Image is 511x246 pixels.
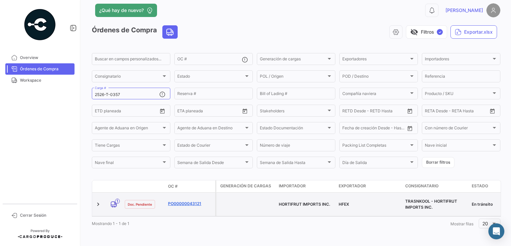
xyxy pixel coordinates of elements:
span: Tiene Cargas [95,144,161,149]
span: POD / Destino [342,75,409,80]
span: Compañía naviera [342,92,409,97]
span: Consignatario [95,75,161,80]
input: Hasta [359,109,389,114]
span: visibility_off [410,28,418,36]
input: Desde [95,109,107,114]
span: Importadores [425,58,491,62]
button: Land [163,26,177,38]
span: ¿Qué hay de nuevo? [99,7,144,14]
span: Estado de Courier [177,144,244,149]
span: Agente de Aduana en Destino [177,127,244,131]
a: Workspace [5,75,75,86]
span: Estado Documentación [260,127,326,131]
button: Borrar filtros [422,157,454,168]
button: Open calendar [405,106,415,116]
button: Open calendar [405,123,415,133]
h3: Órdenes de Compra [92,25,180,39]
span: [PERSON_NAME] [445,7,483,14]
span: Consignatario [405,183,438,189]
span: Overview [20,55,72,61]
span: Packing List Completas [342,144,409,149]
img: powered-by.png [23,8,57,41]
span: Nave inicial [425,144,491,149]
span: Estado [472,183,488,189]
span: Mostrando 1 - 1 de 1 [92,221,129,226]
a: Overview [5,52,75,63]
span: HORTIFRUT IMPORTS INC. [279,202,330,207]
datatable-header-cell: OC # [165,181,215,192]
input: Hasta [359,127,389,131]
div: Abrir Intercom Messenger [488,223,504,239]
input: Desde [342,109,354,114]
a: PO00000043121 [168,201,213,207]
span: Día de Salida [342,161,409,166]
input: Desde [425,109,437,114]
input: Desde [342,127,354,131]
span: HFEX [339,202,349,207]
span: Cerrar Sesión [20,212,72,218]
span: Con número de Courier [425,127,491,131]
span: Semana de Salida Hasta [260,161,326,166]
span: Producto / SKU [425,92,491,97]
button: visibility_offFiltros✓ [406,25,447,39]
a: Expand/Collapse Row [95,201,101,208]
datatable-header-cell: Importador [276,180,336,192]
datatable-header-cell: Consignatario [403,180,469,192]
span: 1 [115,199,120,204]
span: 20 [482,221,488,226]
input: Hasta [441,109,471,114]
span: Workspace [20,77,72,83]
input: Hasta [111,109,141,114]
a: Órdenes de Compra [5,63,75,75]
span: Stakeholders [260,109,326,114]
button: Exportar.xlsx [450,25,497,39]
span: Generación de cargas [220,183,271,189]
span: ✓ [437,29,443,35]
button: ¿Qué hay de nuevo? [95,4,157,17]
input: Hasta [194,109,224,114]
button: Open calendar [240,106,250,116]
span: POL / Origen [260,75,326,80]
span: TRASNKOOL - HORTIFRUT IMPORTS INC. [405,199,457,210]
datatable-header-cell: Exportador [336,180,403,192]
span: Generación de cargas [260,58,326,62]
img: placeholder-user.png [486,3,500,17]
span: Semana de Salida Desde [177,161,244,166]
span: Nave final [95,161,161,166]
datatable-header-cell: Generación de cargas [216,180,276,192]
span: Estado [177,75,244,80]
datatable-header-cell: Estado Doc. [122,184,165,189]
datatable-header-cell: Modo de Transporte [105,184,122,189]
span: Importador [279,183,306,189]
span: Agente de Aduana en Origen [95,127,161,131]
input: Desde [177,109,189,114]
button: Open calendar [157,106,167,116]
span: Doc. Pendiente [128,202,152,207]
span: Exportador [339,183,366,189]
span: Órdenes de Compra [20,66,72,72]
button: Open calendar [487,106,497,116]
span: OC # [168,183,178,189]
span: Exportadores [342,58,409,62]
span: Mostrar filas [450,221,473,226]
